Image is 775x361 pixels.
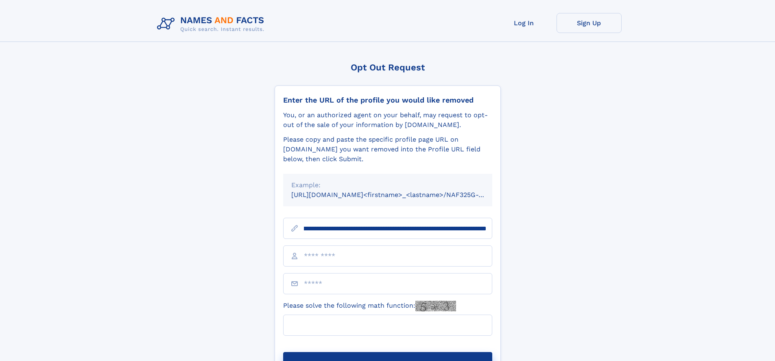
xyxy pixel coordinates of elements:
[491,13,557,33] a: Log In
[283,301,456,311] label: Please solve the following math function:
[154,13,271,35] img: Logo Names and Facts
[291,180,484,190] div: Example:
[283,110,492,130] div: You, or an authorized agent on your behalf, may request to opt-out of the sale of your informatio...
[557,13,622,33] a: Sign Up
[275,62,501,72] div: Opt Out Request
[283,96,492,105] div: Enter the URL of the profile you would like removed
[291,191,508,199] small: [URL][DOMAIN_NAME]<firstname>_<lastname>/NAF325G-xxxxxxxx
[283,135,492,164] div: Please copy and paste the specific profile page URL on [DOMAIN_NAME] you want removed into the Pr...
